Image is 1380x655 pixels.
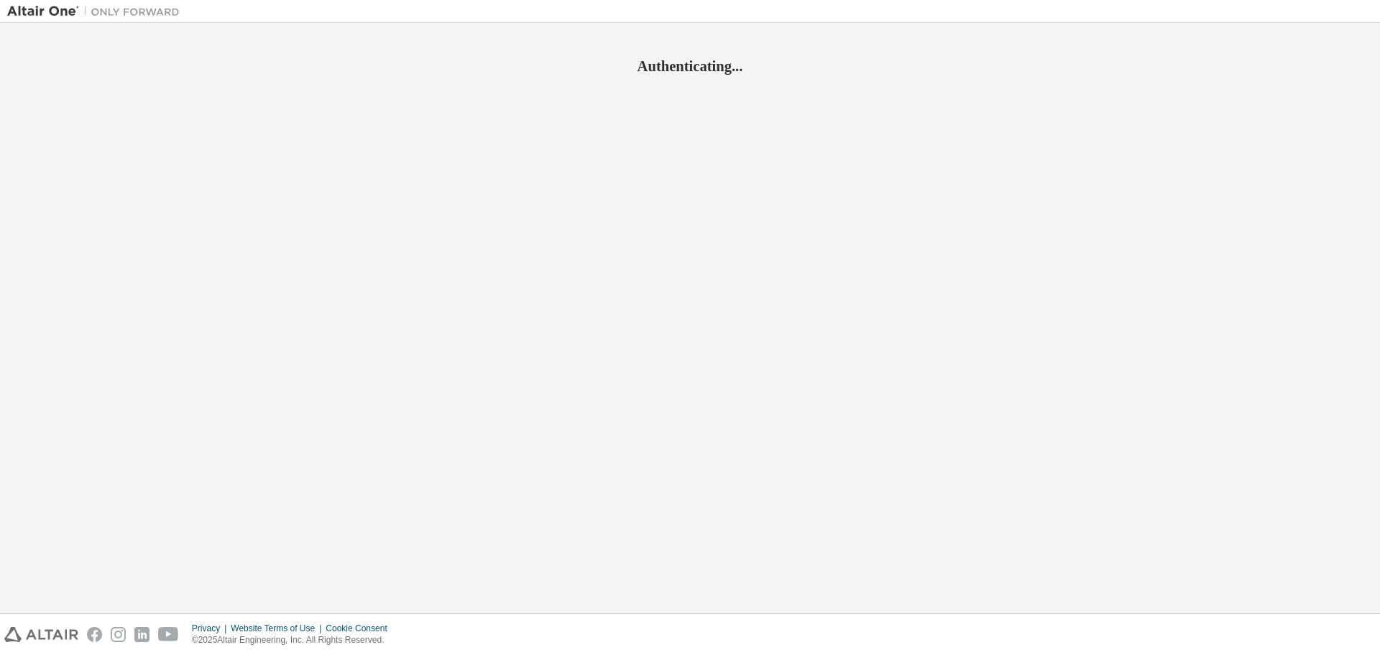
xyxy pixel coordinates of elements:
img: youtube.svg [158,627,179,642]
div: Website Terms of Use [231,623,326,634]
h2: Authenticating... [7,57,1373,75]
div: Cookie Consent [326,623,395,634]
p: © 2025 Altair Engineering, Inc. All Rights Reserved. [192,634,396,646]
img: facebook.svg [87,627,102,642]
img: altair_logo.svg [4,627,78,642]
img: linkedin.svg [134,627,149,642]
div: Privacy [192,623,231,634]
img: Altair One [7,4,187,19]
img: instagram.svg [111,627,126,642]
